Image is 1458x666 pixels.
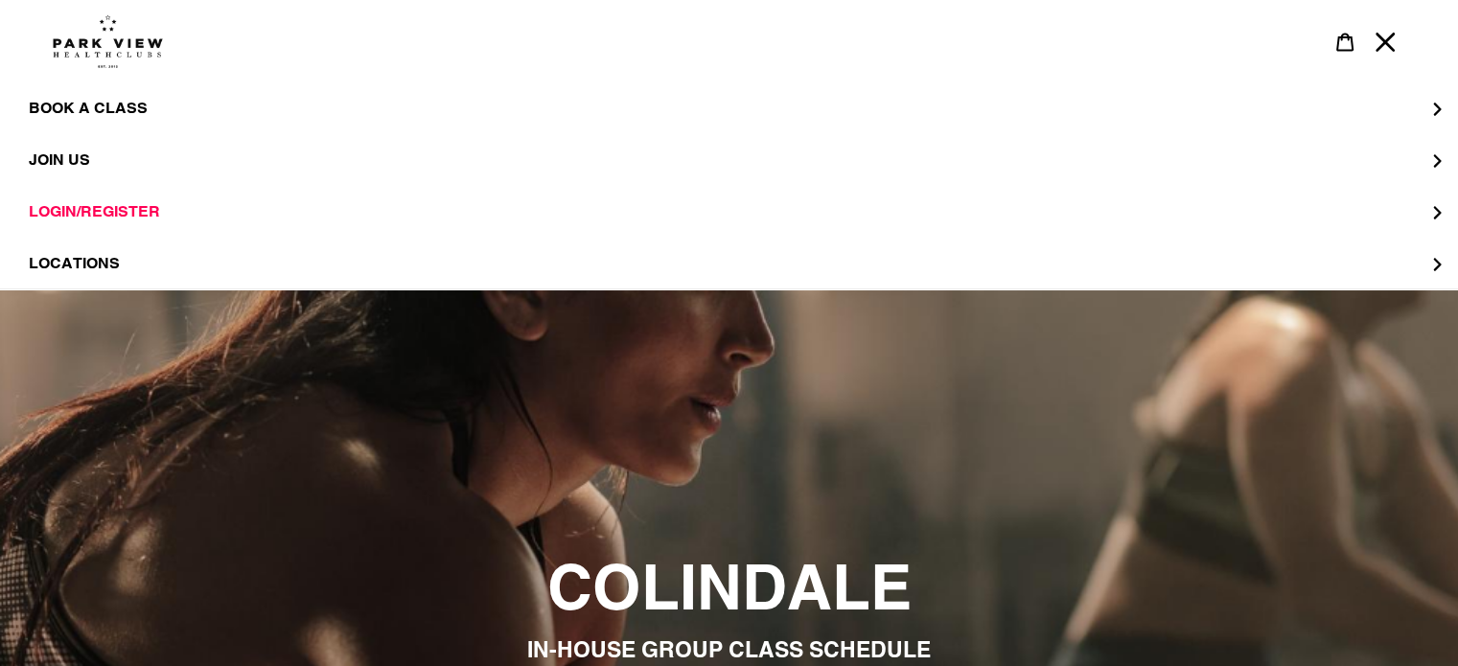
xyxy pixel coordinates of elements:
[29,150,90,170] span: JOIN US
[527,636,931,662] span: IN-HOUSE GROUP CLASS SCHEDULE
[207,551,1252,626] h2: COLINDALE
[29,254,120,273] span: LOCATIONS
[29,99,148,117] span: BOOK A CLASS
[1365,21,1405,62] button: Menu
[53,14,163,68] img: Park view health clubs is a gym near you.
[29,202,160,221] span: LOGIN/REGISTER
